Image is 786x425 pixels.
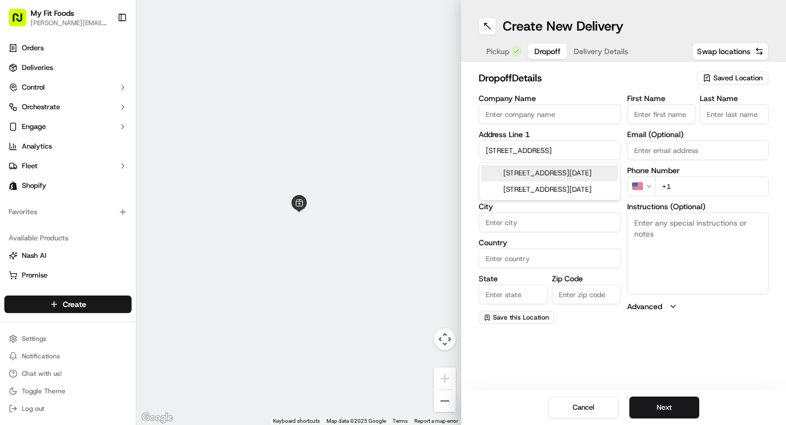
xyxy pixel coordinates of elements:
a: Shopify [4,177,132,194]
label: Email (Optional) [627,131,769,138]
button: My Fit Foods[PERSON_NAME][EMAIL_ADDRESS][DOMAIN_NAME] [4,4,113,31]
label: Country [479,239,621,246]
input: Enter country [479,249,621,268]
span: Chat with us! [22,369,62,378]
label: City [479,203,621,210]
a: Promise [9,270,127,280]
div: 📗 [11,216,20,225]
button: My Fit Foods [31,8,74,19]
span: Delivery Details [574,46,628,57]
button: Start new chat [186,108,199,121]
a: Orders [4,39,132,57]
span: Knowledge Base [22,215,84,226]
button: Notifications [4,349,132,364]
button: Cancel [549,397,618,418]
span: Fleet [22,161,38,171]
a: Deliveries [4,59,132,76]
a: 📗Knowledge Base [7,210,88,230]
p: Welcome 👋 [11,44,199,61]
a: Terms (opens in new tab) [392,418,408,424]
button: Toggle Theme [4,383,132,399]
span: Log out [22,404,44,413]
input: Enter zip code [552,285,621,304]
span: Nash AI [22,251,46,261]
button: Fleet [4,157,132,175]
button: Settings [4,331,132,346]
label: State [479,275,547,282]
div: Suggestions [479,162,621,200]
button: Engage [4,118,132,135]
div: [STREET_ADDRESS][DATE] [481,165,618,181]
span: Control [22,82,45,92]
a: 💻API Documentation [88,210,180,230]
button: Keyboard shortcuts [273,417,320,425]
button: Promise [4,267,132,284]
span: Settings [22,334,46,343]
img: 1736555255976-a54dd68f-1ca7-489b-9aae-adbdc363a1c4 [22,170,31,179]
button: See all [169,140,199,153]
label: First Name [627,95,696,102]
img: Google [139,411,175,425]
span: Swap locations [697,46,751,57]
label: Advanced [627,301,662,312]
button: [PERSON_NAME][EMAIL_ADDRESS][DOMAIN_NAME] [31,19,109,27]
label: Phone Number [627,167,769,174]
img: Shopify logo [9,181,17,190]
button: Chat with us! [4,366,132,381]
input: Enter last name [700,104,769,124]
span: [DATE] [124,169,147,178]
a: Report a map error [414,418,458,424]
span: Map data ©2025 Google [326,418,386,424]
span: • [118,169,122,178]
button: Swap locations [692,43,769,60]
div: [STREET_ADDRESS][DATE] [481,181,618,198]
span: Shopify [22,181,46,191]
button: Zoom out [434,390,456,412]
input: Enter email address [627,140,769,160]
label: Company Name [479,95,621,102]
button: Map camera controls [434,328,456,350]
label: Zip Code [552,275,621,282]
img: Nash [11,11,33,33]
button: Next [629,397,699,418]
span: Engage [22,122,46,132]
input: Enter city [479,212,621,232]
span: Pickup [486,46,509,57]
input: Enter phone number [655,176,769,196]
img: 8571987876998_91fb9ceb93ad5c398215_72.jpg [23,104,43,124]
label: Instructions (Optional) [627,203,769,210]
span: Orders [22,43,44,53]
span: Create [63,299,86,310]
label: Address Line 1 [479,131,621,138]
img: 1736555255976-a54dd68f-1ca7-489b-9aae-adbdc363a1c4 [11,104,31,124]
input: Enter company name [479,104,621,124]
div: 💻 [92,216,101,225]
span: API Documentation [103,215,175,226]
h2: dropoff Details [479,70,690,86]
button: Zoom in [434,368,456,389]
span: Wisdom [PERSON_NAME] [34,169,116,178]
span: Saved Location [713,73,763,83]
input: Enter first name [627,104,696,124]
span: Notifications [22,352,60,361]
div: We're available if you need us! [49,115,150,124]
button: Saved Location [696,70,769,86]
input: Got a question? Start typing here... [28,70,196,82]
div: Past conversations [11,142,73,151]
button: Save this Location [479,311,554,324]
img: Wisdom Oko [11,159,28,180]
span: Promise [22,270,47,280]
span: Save this Location [493,313,549,322]
a: Analytics [4,138,132,155]
button: Advanced [627,301,769,312]
span: Toggle Theme [22,387,65,396]
span: Pylon [109,241,132,250]
span: Orchestrate [22,102,60,112]
span: Dropoff [534,46,561,57]
div: Favorites [4,203,132,221]
div: Available Products [4,229,132,247]
button: Nash AI [4,247,132,264]
span: Deliveries [22,63,53,73]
